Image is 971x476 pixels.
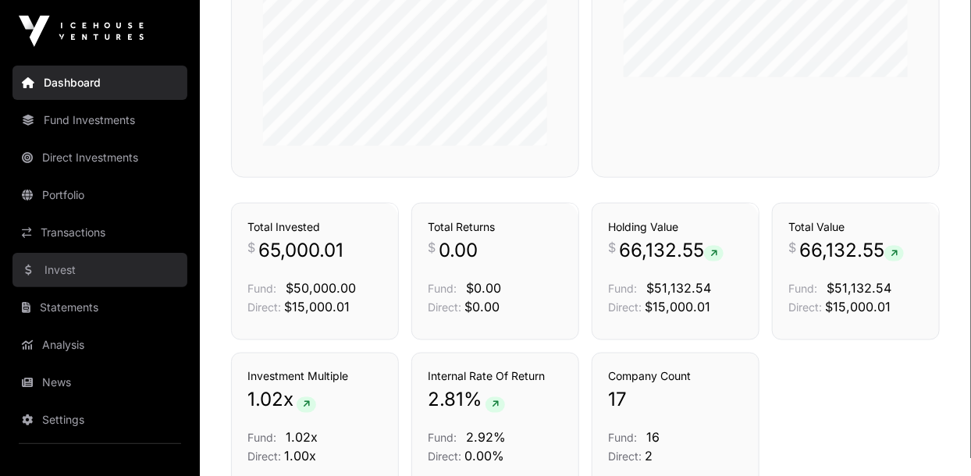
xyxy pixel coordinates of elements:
[12,178,187,212] a: Portfolio
[799,238,904,263] span: 66,132.55
[247,369,382,385] h3: Investment Multiple
[247,450,281,464] span: Direct:
[619,238,724,263] span: 66,132.55
[646,430,660,446] span: 16
[428,282,457,295] span: Fund:
[428,388,464,413] span: 2.81
[464,388,482,413] span: %
[247,282,276,295] span: Fund:
[428,369,563,385] h3: Internal Rate Of Return
[608,219,743,235] h3: Holding Value
[247,432,276,445] span: Fund:
[608,388,627,413] span: 17
[788,219,923,235] h3: Total Value
[464,299,500,314] span: $0.00
[645,299,710,314] span: $15,000.01
[608,282,637,295] span: Fund:
[283,388,293,413] span: x
[466,430,506,446] span: 2.92%
[608,450,642,464] span: Direct:
[788,282,817,295] span: Fund:
[12,140,187,175] a: Direct Investments
[428,450,461,464] span: Direct:
[608,369,743,385] h3: Company Count
[247,238,255,257] span: $
[608,238,616,257] span: $
[258,238,343,263] span: 65,000.01
[608,300,642,314] span: Direct:
[286,280,356,296] span: $50,000.00
[12,215,187,250] a: Transactions
[645,449,653,464] span: 2
[284,299,350,314] span: $15,000.01
[19,16,144,47] img: Icehouse Ventures Logo
[827,280,891,296] span: $51,132.54
[12,403,187,437] a: Settings
[12,328,187,362] a: Analysis
[788,300,822,314] span: Direct:
[646,280,711,296] span: $51,132.54
[12,253,187,287] a: Invest
[12,365,187,400] a: News
[464,449,504,464] span: 0.00%
[428,219,563,235] h3: Total Returns
[428,238,436,257] span: $
[247,300,281,314] span: Direct:
[428,300,461,314] span: Direct:
[439,238,478,263] span: 0.00
[893,401,971,476] iframe: Chat Widget
[286,430,318,446] span: 1.02x
[825,299,891,314] span: $15,000.01
[12,66,187,100] a: Dashboard
[12,290,187,325] a: Statements
[12,103,187,137] a: Fund Investments
[788,238,796,257] span: $
[247,219,382,235] h3: Total Invested
[284,449,316,464] span: 1.00x
[466,280,501,296] span: $0.00
[428,432,457,445] span: Fund:
[247,388,283,413] span: 1.02
[608,432,637,445] span: Fund:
